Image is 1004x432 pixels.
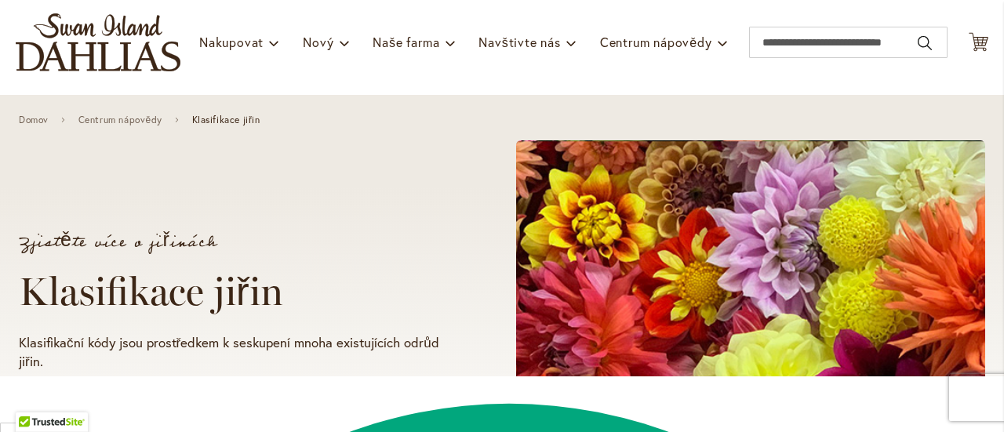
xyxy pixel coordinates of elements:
[303,34,333,50] font: Nový
[192,114,260,125] font: Klasifikace jiřin
[78,114,162,125] a: Centrum nápovědy
[373,34,439,50] font: Naše farma
[199,34,264,50] font: Nakupovat
[16,13,180,71] a: logo obchodu
[600,34,712,50] font: Centrum nápovědy
[478,34,560,50] font: Navštivte nás
[19,114,49,125] a: Domov
[19,333,439,370] font: Klasifikační kódy jsou prostředkem k seskupení mnoha existujících odrůd jiřin.
[19,227,217,257] font: Zjistěte více o jiřinách
[19,267,283,315] font: Klasifikace jiřin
